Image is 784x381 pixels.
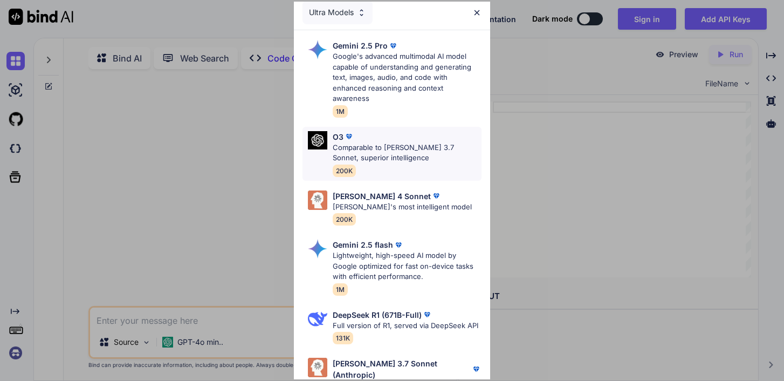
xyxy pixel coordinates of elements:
[308,358,327,377] img: Pick Models
[333,51,482,104] p: Google's advanced multimodal AI model capable of understanding and generating text, images, audio...
[333,40,388,51] p: Gemini 2.5 Pro
[308,309,327,329] img: Pick Models
[308,190,327,210] img: Pick Models
[333,142,482,164] p: Comparable to [PERSON_NAME] 3.7 Sonnet, superior intelligence
[333,213,356,226] span: 200K
[333,332,353,344] span: 131K
[333,131,343,142] p: O3
[333,309,422,321] p: DeepSeek R1 (671B-Full)
[333,190,431,202] p: [PERSON_NAME] 4 Sonnet
[393,240,404,250] img: premium
[333,239,393,250] p: Gemini 2.5 flash
[302,1,373,24] div: Ultra Models
[357,8,366,17] img: Pick Models
[388,40,398,51] img: premium
[422,309,432,320] img: premium
[308,239,327,258] img: Pick Models
[333,105,348,118] span: 1M
[343,131,354,142] img: premium
[431,190,442,201] img: premium
[333,202,472,213] p: [PERSON_NAME]'s most intelligent model
[333,321,478,331] p: Full version of R1, served via DeepSeek API
[308,131,327,150] img: Pick Models
[308,40,327,59] img: Pick Models
[333,283,348,296] span: 1M
[333,250,482,282] p: Lightweight, high-speed AI model by Google optimized for fast on-device tasks with efficient perf...
[471,364,482,375] img: premium
[472,8,482,17] img: close
[333,165,356,177] span: 200K
[333,358,471,380] p: [PERSON_NAME] 3.7 Sonnet (Anthropic)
